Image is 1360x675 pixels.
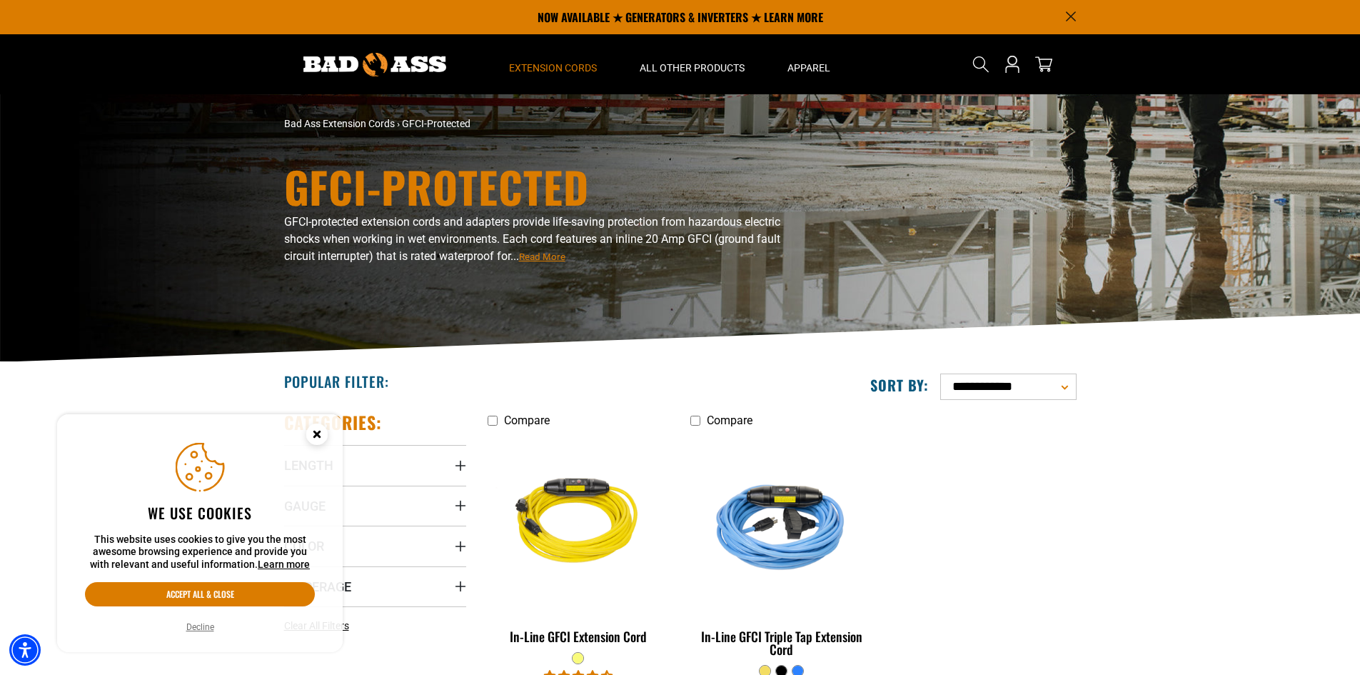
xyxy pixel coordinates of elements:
summary: Length [284,445,466,485]
div: Accessibility Menu [9,634,41,666]
a: This website uses cookies to give you the most awesome browsing experience and provide you with r... [258,559,310,570]
summary: Extension Cords [488,34,618,94]
button: Decline [182,620,218,634]
summary: Amperage [284,566,466,606]
span: › [397,118,400,129]
span: Extension Cords [509,61,597,74]
span: GFCI-Protected [402,118,470,129]
nav: breadcrumbs [284,116,805,131]
h2: We use cookies [85,504,315,522]
h2: Popular Filter: [284,372,389,391]
span: Compare [707,414,752,427]
img: Light Blue [692,441,872,606]
h2: Categories: [284,411,383,434]
a: Yellow In-Line GFCI Extension Cord [488,434,670,651]
h1: GFCI-Protected [284,165,805,208]
div: In-Line GFCI Triple Tap Extension Cord [690,630,872,656]
img: Yellow [488,441,668,606]
div: In-Line GFCI Extension Cord [488,630,670,643]
span: Compare [504,414,550,427]
summary: Gauge [284,486,466,526]
label: Sort by: [870,376,929,394]
p: This website uses cookies to give you the most awesome browsing experience and provide you with r... [85,534,315,571]
span: All Other Products [640,61,745,74]
span: GFCI-protected extension cords and adapters provide life-saving protection from hazardous electri... [284,215,780,263]
summary: Apparel [766,34,852,94]
aside: Cookie Consent [57,414,343,653]
summary: Search [969,53,992,76]
span: Apparel [787,61,830,74]
summary: Color [284,526,466,566]
button: Accept all & close [85,582,315,606]
a: Bad Ass Extension Cords [284,118,395,129]
span: Read More [519,251,565,262]
a: Light Blue In-Line GFCI Triple Tap Extension Cord [690,434,872,664]
img: Bad Ass Extension Cords [303,53,446,76]
summary: All Other Products [618,34,766,94]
